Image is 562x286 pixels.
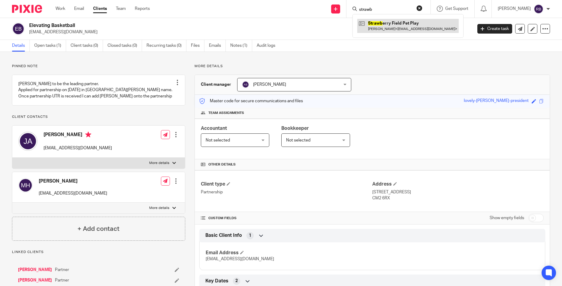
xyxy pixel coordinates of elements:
[71,40,103,52] a: Client tasks (0)
[205,278,228,284] span: Key Dates
[39,190,107,196] p: [EMAIL_ADDRESS][DOMAIN_NAME]
[199,98,303,104] p: Master code for secure communications and files
[201,82,231,88] h3: Client manager
[286,138,310,142] span: Not selected
[416,5,422,11] button: Clear
[93,6,107,12] a: Clients
[34,40,66,52] a: Open tasks (1)
[18,132,38,151] img: svg%3E
[12,115,185,119] p: Client contacts
[201,216,372,221] h4: CUSTOM FIELDS
[372,181,544,187] h4: Address
[29,22,380,29] h2: Elevating Basketball
[201,181,372,187] h4: Client type
[191,40,204,52] a: Files
[56,6,65,12] a: Work
[18,178,33,192] img: svg%3E
[206,250,372,256] h4: Email Address
[12,22,25,35] img: svg%3E
[116,6,126,12] a: Team
[107,40,142,52] a: Closed tasks (0)
[85,132,91,138] i: Primary
[12,40,30,52] a: Details
[147,40,186,52] a: Recurring tasks (0)
[149,206,169,210] p: More details
[29,29,468,35] p: [EMAIL_ADDRESS][DOMAIN_NAME]
[12,5,42,13] img: Pixie
[249,233,251,239] span: 1
[12,64,185,69] p: Pinned note
[257,40,280,52] a: Audit logs
[201,189,372,195] p: Partnership
[149,161,169,165] p: More details
[206,138,230,142] span: Not selected
[464,98,529,105] div: lovely-[PERSON_NAME]-president
[12,250,185,255] p: Linked clients
[209,40,226,52] a: Emails
[372,189,544,195] p: [STREET_ADDRESS]
[208,111,244,115] span: Team assignments
[235,278,238,284] span: 2
[498,6,531,12] p: [PERSON_NAME]
[44,145,112,151] p: [EMAIL_ADDRESS][DOMAIN_NAME]
[195,64,550,69] p: More details
[477,24,512,34] a: Create task
[201,126,227,131] span: Accountant
[205,232,242,239] span: Basic Client Info
[18,277,52,283] a: [PERSON_NAME]
[55,267,69,273] span: Partner
[77,224,119,234] h4: + Add contact
[44,132,112,139] h4: [PERSON_NAME]
[230,40,252,52] a: Notes (1)
[490,215,524,221] label: Show empty fields
[55,277,69,283] span: Partner
[208,162,236,167] span: Other details
[281,126,309,131] span: Bookkeeper
[358,7,412,13] input: Search
[242,81,249,88] img: svg%3E
[39,178,107,184] h4: [PERSON_NAME]
[253,82,286,87] span: [PERSON_NAME]
[74,6,84,12] a: Email
[135,6,150,12] a: Reports
[445,7,468,11] span: Get Support
[534,4,543,14] img: svg%3E
[372,195,544,201] p: CM2 6RX
[18,267,52,273] a: [PERSON_NAME]
[206,257,274,261] span: [EMAIL_ADDRESS][DOMAIN_NAME]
